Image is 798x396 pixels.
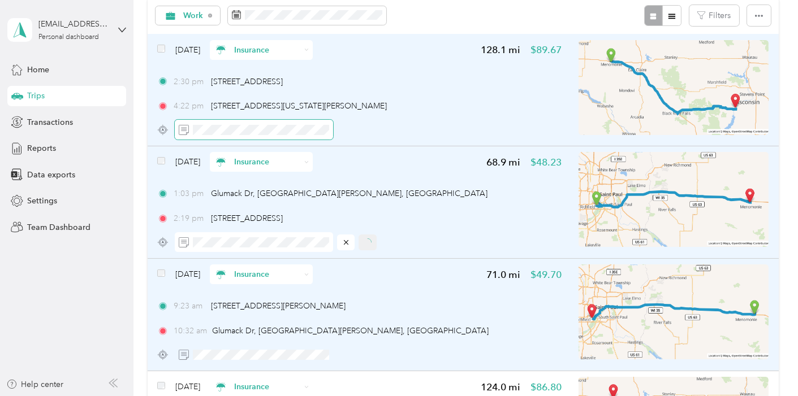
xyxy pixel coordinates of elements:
[530,268,562,282] span: $49.70
[27,169,75,181] span: Data exports
[27,116,73,128] span: Transactions
[183,12,204,20] span: Work
[234,156,300,168] span: Insurance
[38,34,99,41] div: Personal dashboard
[174,300,206,312] span: 9:23 am
[175,44,200,56] span: [DATE]
[481,380,520,394] span: 124.0 mi
[234,268,300,280] span: Insurance
[211,189,488,198] span: Glumack Dr, [GEOGRAPHIC_DATA][PERSON_NAME], [GEOGRAPHIC_DATA]
[579,264,769,359] img: minimap
[481,43,520,57] span: 128.1 mi
[27,90,45,102] span: Trips
[689,5,739,26] button: Filters
[530,43,562,57] span: $89.67
[174,76,206,88] span: 2:30 pm
[211,77,283,86] span: [STREET_ADDRESS]
[27,142,56,154] span: Reports
[174,188,206,199] span: 1:03 pm
[211,101,387,111] span: [STREET_ADDRESS][US_STATE][PERSON_NAME]
[175,381,200,393] span: [DATE]
[6,378,64,390] button: Help center
[211,301,346,311] span: [STREET_ADDRESS][PERSON_NAME]
[211,214,283,223] span: [STREET_ADDRESS]
[530,380,562,394] span: $86.80
[234,44,300,56] span: Insurance
[27,221,90,233] span: Team Dashboard
[486,155,520,169] span: 68.9 mi
[212,326,489,336] span: Glumack Dr, [GEOGRAPHIC_DATA][PERSON_NAME], [GEOGRAPHIC_DATA]
[38,18,109,30] div: [EMAIL_ADDRESS][DOMAIN_NAME]
[579,40,769,135] img: minimap
[175,268,200,280] span: [DATE]
[27,195,57,207] span: Settings
[579,152,769,247] img: minimap
[174,212,206,224] span: 2:19 pm
[175,156,200,168] span: [DATE]
[486,268,520,282] span: 71.0 mi
[174,100,206,112] span: 4:22 pm
[234,381,300,393] span: Insurance
[530,155,562,169] span: $48.23
[174,325,207,337] span: 10:32 am
[27,64,49,76] span: Home
[735,333,798,396] iframe: Everlance-gr Chat Button Frame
